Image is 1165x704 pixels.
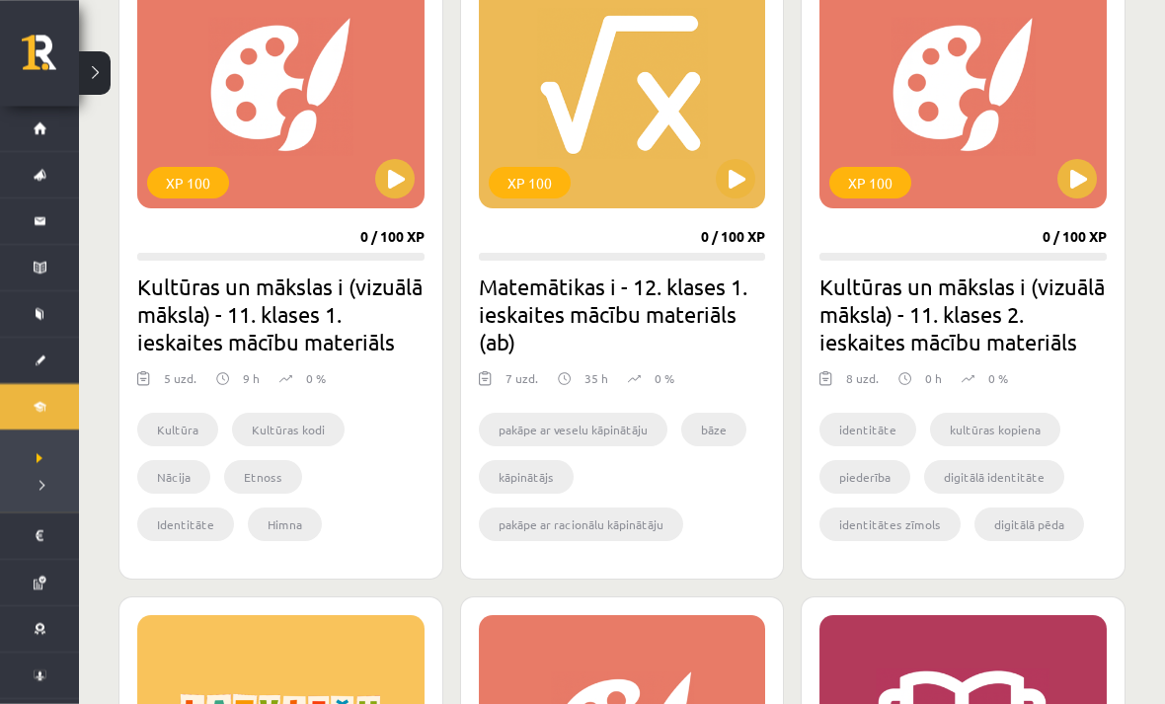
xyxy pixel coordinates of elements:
[137,413,218,446] li: Kultūra
[232,413,345,446] li: Kultūras kodi
[819,273,1107,355] h2: Kultūras un mākslas i (vizuālā māksla) - 11. klases 2. ieskaites mācību materiāls
[137,273,425,355] h2: Kultūras un mākslas i (vizuālā māksla) - 11. klases 1. ieskaites mācību materiāls
[846,369,879,399] div: 8 uzd.
[819,413,916,446] li: identitāte
[829,167,911,198] div: XP 100
[137,508,234,541] li: Identitāte
[925,369,942,387] p: 0 h
[479,273,766,355] h2: Matemātikas i - 12. klases 1. ieskaites mācību materiāls (ab)
[479,508,683,541] li: pakāpe ar racionālu kāpinātāju
[505,369,538,399] div: 7 uzd.
[137,460,210,494] li: Nācija
[819,460,910,494] li: piederība
[974,508,1084,541] li: digitālā pēda
[924,460,1064,494] li: digitālā identitāte
[164,369,196,399] div: 5 uzd.
[22,35,79,84] a: Rīgas 1. Tālmācības vidusskola
[147,167,229,198] div: XP 100
[243,369,260,387] p: 9 h
[489,167,571,198] div: XP 100
[224,460,302,494] li: Etnoss
[819,508,961,541] li: identitātes zīmols
[306,369,326,387] p: 0 %
[930,413,1060,446] li: kultūras kopiena
[584,369,608,387] p: 35 h
[248,508,322,541] li: Himna
[479,413,667,446] li: pakāpe ar veselu kāpinātāju
[988,369,1008,387] p: 0 %
[655,369,674,387] p: 0 %
[479,460,574,494] li: kāpinātājs
[681,413,746,446] li: bāze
